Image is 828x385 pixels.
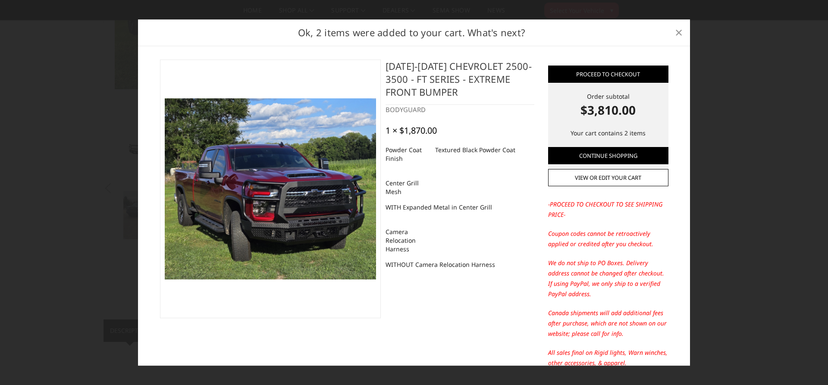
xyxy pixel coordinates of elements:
[548,258,668,299] p: We do not ship to PO Boxes. Delivery address cannot be changed after checkout. If using PayPal, w...
[548,66,668,83] a: Proceed to checkout
[548,347,668,368] p: All sales final on Rigid lights, Warn winches, other accessories, & apparel.
[386,125,437,136] div: 1 × $1,870.00
[386,257,495,272] dd: WITHOUT Camera Relocation Harness
[386,200,492,215] dd: WITH Expanded Metal in Center Grill
[548,169,668,186] a: View or edit your cart
[675,23,683,41] span: ×
[152,25,672,40] h2: Ok, 2 items were added to your cart. What's next?
[548,92,668,119] div: Order subtotal
[386,59,534,105] h4: [DATE]-[DATE] Chevrolet 2500-3500 - FT Series - Extreme Front Bumper
[548,101,668,119] strong: $3,810.00
[386,142,429,166] dt: Powder Coat Finish
[386,224,429,257] dt: Camera Relocation Harness
[548,147,668,164] a: Continue Shopping
[548,128,668,138] p: Your cart contains 2 items
[548,228,668,249] p: Coupon codes cannot be retroactively applied or credited after you checkout.
[785,344,828,385] iframe: Chat Widget
[386,175,429,200] dt: Center Grill Mesh
[165,99,376,279] img: 2024-2025 Chevrolet 2500-3500 - FT Series - Extreme Front Bumper
[672,25,686,39] a: Close
[435,142,515,158] dd: Textured Black Powder Coat
[548,308,668,339] p: Canada shipments will add additional fees after purchase, which are not shown on our website; ple...
[386,105,534,115] div: BODYGUARD
[548,199,668,220] p: -PROCEED TO CHECKOUT TO SEE SHIPPING PRICE-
